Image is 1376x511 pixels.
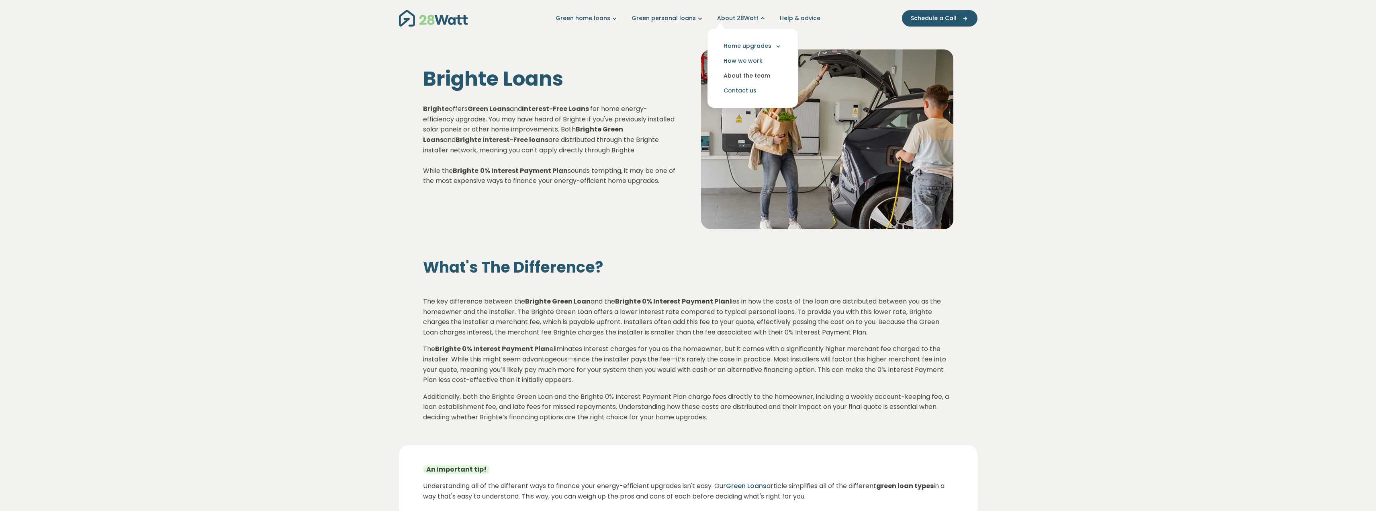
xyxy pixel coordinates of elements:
h2: What's The Difference? [423,258,953,277]
a: Help & advice [780,14,820,23]
strong: Brighte 0% Interest Payment Plan [435,344,550,353]
strong: Brighte [423,104,449,113]
a: Green Loans [726,481,767,490]
h1: Brighte Loans [423,67,675,91]
strong: Brighte 0% Interest Payment Plan [615,297,730,306]
p: The key difference between the and the lies in how the costs of the loan are distributed between ... [423,296,953,337]
img: 28Watt [399,10,468,27]
strong: Brighte Interest-Free loans [456,135,548,144]
a: About 28Watt [717,14,767,23]
p: The eliminates interest charges for you as the homeowner, but it comes with a significantly highe... [423,344,953,385]
button: Schedule a Call [902,10,977,27]
strong: Brighte Green Loans [423,125,623,144]
strong: Brighte Green Loan [525,297,591,306]
a: Contact us [714,83,791,98]
p: Additionally, both the Brighte Green Loan and the Brighte 0% Interest Payment Plan charge fees di... [423,392,953,423]
p: offers and for home energy-efficiency upgrades. You may have heard of Brighte if you've previousl... [423,104,675,186]
strong: green loan types [876,481,934,490]
strong: An important tip! [423,465,490,474]
strong: 0% Interest Payment Plan [480,166,568,175]
strong: Interest-Free Loans [522,104,589,113]
a: Green personal loans [632,14,704,23]
span: Schedule a Call [911,14,957,23]
button: Home upgrades [714,39,791,53]
a: Green home loans [556,14,619,23]
strong: Green Loans [468,104,510,113]
nav: Main navigation [399,8,977,29]
a: About the team [714,68,791,83]
a: How we work [714,53,791,68]
strong: Brighte [453,166,478,175]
